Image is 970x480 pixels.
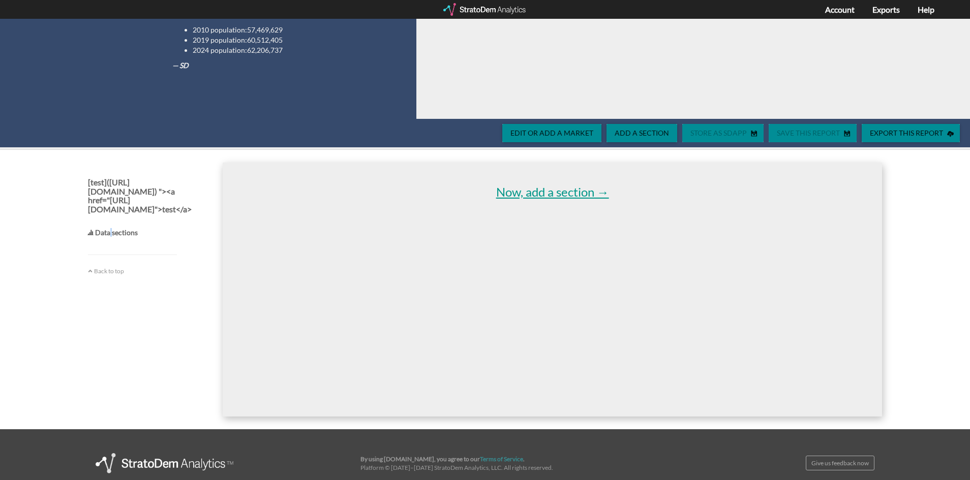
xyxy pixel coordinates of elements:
[193,45,401,55] li: 2024 population: 62,206,737
[682,129,751,137] span: Store as SDApp
[88,229,177,236] h4: Data sections
[502,129,601,137] span: Edit or add a market
[502,124,601,142] button: Edit or add a market
[872,5,900,14] a: Exports
[88,267,124,275] a: Back to top
[172,61,189,70] em: — SD
[193,35,401,45] li: 2019 population: 60,512,405
[353,455,684,472] div: Platform © [DATE]–[DATE] StratoDem Analytics, LLC. All rights reserved.
[607,129,677,137] span: Add a section
[806,456,874,470] a: Give us feedback now
[607,124,677,142] button: Add a section
[88,178,177,213] h4: [test]([URL][DOMAIN_NAME]) "><a href="[URL][DOMAIN_NAME]">test</a>
[862,124,960,142] button: Export this report
[682,124,764,142] button: Store as SDApp
[918,5,934,14] a: Help
[480,455,523,463] a: Terms of Service
[769,124,857,142] button: Save this report
[496,184,609,199] a: Now, add a section →
[862,129,947,137] span: Export this report
[769,129,844,137] span: Save this report
[193,25,401,35] li: 2010 population: 57,469,629
[825,5,855,14] a: Account
[360,455,525,463] strong: By using [DOMAIN_NAME], you agree to our .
